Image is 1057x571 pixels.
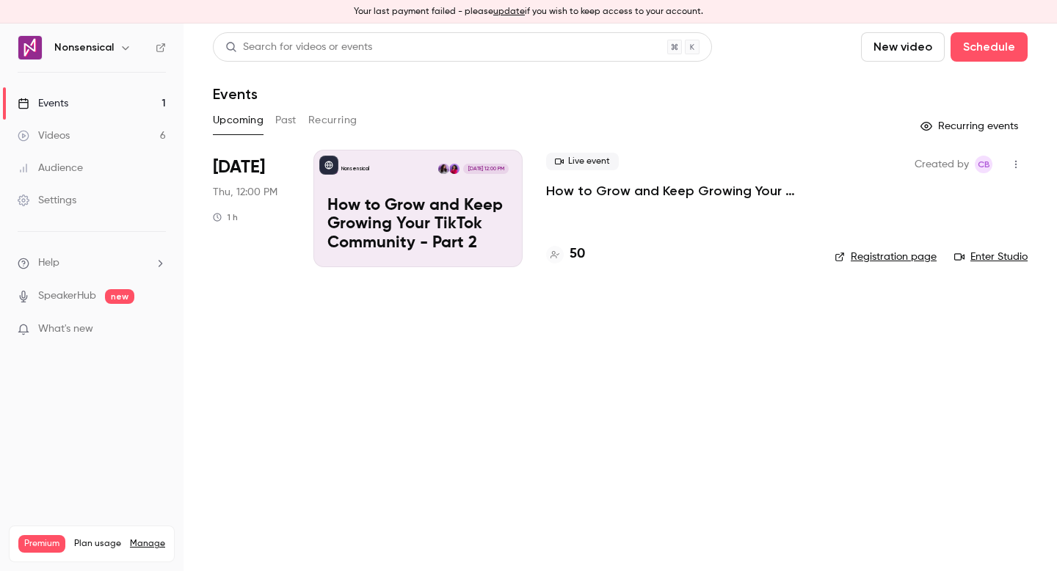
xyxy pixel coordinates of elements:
[18,96,68,111] div: Events
[914,114,1028,138] button: Recurring events
[327,197,509,253] p: How to Grow and Keep Growing Your TikTok Community - Part 2
[861,32,945,62] button: New video
[18,193,76,208] div: Settings
[213,156,265,179] span: [DATE]
[463,164,508,174] span: [DATE] 12:00 PM
[130,538,165,550] a: Manage
[18,255,166,271] li: help-dropdown-opener
[546,244,585,264] a: 50
[213,109,264,132] button: Upcoming
[570,244,585,264] h4: 50
[546,182,811,200] a: How to Grow and Keep Growing Your TikTok Community - Part 2
[213,185,277,200] span: Thu, 12:00 PM
[308,109,357,132] button: Recurring
[38,255,59,271] span: Help
[148,323,166,336] iframe: Noticeable Trigger
[38,288,96,304] a: SpeakerHub
[18,161,83,175] div: Audience
[835,250,937,264] a: Registration page
[341,165,369,172] p: Nonsensical
[915,156,969,173] span: Created by
[105,289,134,304] span: new
[546,153,619,170] span: Live event
[313,150,523,267] a: How to Grow and Keep Growing Your TikTok Community - Part 2 NonsensicalMelina LeeSarah O'Connor[D...
[225,40,372,55] div: Search for videos or events
[74,538,121,550] span: Plan usage
[213,150,290,267] div: Oct 16 Thu, 12:00 PM (Europe/London)
[978,156,990,173] span: CB
[18,128,70,143] div: Videos
[54,40,114,55] h6: Nonsensical
[951,32,1028,62] button: Schedule
[954,250,1028,264] a: Enter Studio
[438,164,448,174] img: Sarah O'Connor
[18,36,42,59] img: Nonsensical
[493,5,525,18] button: update
[354,5,703,18] p: Your last payment failed - please if you wish to keep access to your account.
[449,164,460,174] img: Melina Lee
[38,321,93,337] span: What's new
[213,85,258,103] h1: Events
[975,156,992,173] span: Cristina Bertagna
[18,535,65,553] span: Premium
[275,109,297,132] button: Past
[213,211,238,223] div: 1 h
